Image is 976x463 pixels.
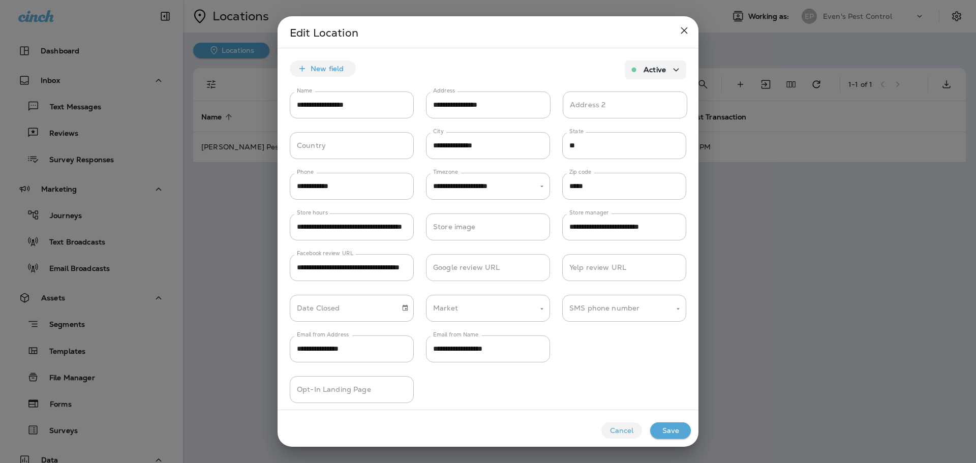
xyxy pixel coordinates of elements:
p: Active [644,66,666,74]
label: City [433,128,444,135]
button: Choose date [398,300,413,316]
label: Facebook review URL [297,250,353,257]
h2: Edit Location [278,16,698,48]
label: Email from Name [433,331,478,338]
p: New field [311,65,344,73]
label: Store hours [297,209,328,217]
button: close [674,20,694,41]
button: Open [537,181,546,191]
label: Timezone [433,168,458,176]
label: Email from Address [297,331,349,338]
button: Open [537,304,546,313]
button: Save [650,422,691,439]
label: Store manager [569,209,609,217]
button: Active [625,60,686,79]
label: Name [297,87,312,95]
button: Open [674,304,683,313]
button: New field [290,60,356,77]
button: Cancel [601,422,642,439]
label: Zip code [569,168,591,176]
label: Phone [297,168,314,176]
label: State [569,128,584,135]
label: Address [433,87,455,95]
